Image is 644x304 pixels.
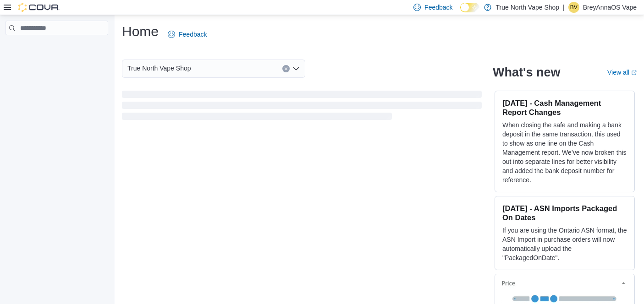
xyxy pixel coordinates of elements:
[424,3,452,12] span: Feedback
[570,2,578,13] span: BV
[18,3,60,12] img: Cova
[127,63,191,74] span: True North Vape Shop
[607,69,637,76] a: View allExternal link
[179,30,207,39] span: Feedback
[631,70,637,76] svg: External link
[502,226,627,262] p: If you are using the Ontario ASN format, the ASN Import in purchase orders will now automatically...
[122,22,159,41] h1: Home
[563,2,565,13] p: |
[583,2,637,13] p: BreyAnnaOS Vape
[502,98,627,117] h3: [DATE] - Cash Management Report Changes
[164,25,210,43] a: Feedback
[122,92,482,122] span: Loading
[493,65,560,80] h2: What's new
[460,12,461,13] span: Dark Mode
[502,120,627,185] p: When closing the safe and making a bank deposit in the same transaction, this used to show as one...
[460,3,479,12] input: Dark Mode
[282,65,290,72] button: Clear input
[6,37,108,59] nav: Complex example
[568,2,579,13] div: BreyAnnaOS Vape
[496,2,560,13] p: True North Vape Shop
[292,65,300,72] button: Open list of options
[502,204,627,222] h3: [DATE] - ASN Imports Packaged On Dates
